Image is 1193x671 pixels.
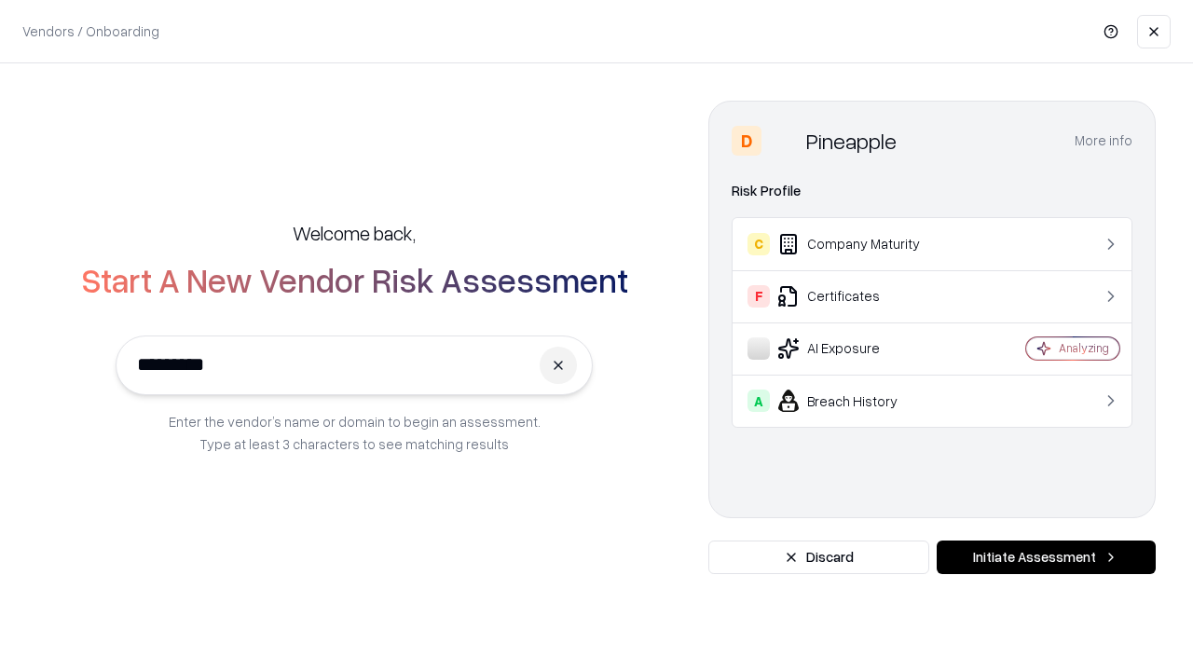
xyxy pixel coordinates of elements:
[1059,340,1109,356] div: Analyzing
[81,261,628,298] h2: Start A New Vendor Risk Assessment
[22,21,159,41] p: Vendors / Onboarding
[747,285,970,308] div: Certificates
[732,126,761,156] div: D
[747,337,970,360] div: AI Exposure
[169,410,541,455] p: Enter the vendor’s name or domain to begin an assessment. Type at least 3 characters to see match...
[769,126,799,156] img: Pineapple
[747,233,970,255] div: Company Maturity
[806,126,897,156] div: Pineapple
[747,390,970,412] div: Breach History
[747,285,770,308] div: F
[747,390,770,412] div: A
[747,233,770,255] div: C
[293,220,416,246] h5: Welcome back,
[1075,124,1132,157] button: More info
[708,541,929,574] button: Discard
[937,541,1156,574] button: Initiate Assessment
[732,180,1132,202] div: Risk Profile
